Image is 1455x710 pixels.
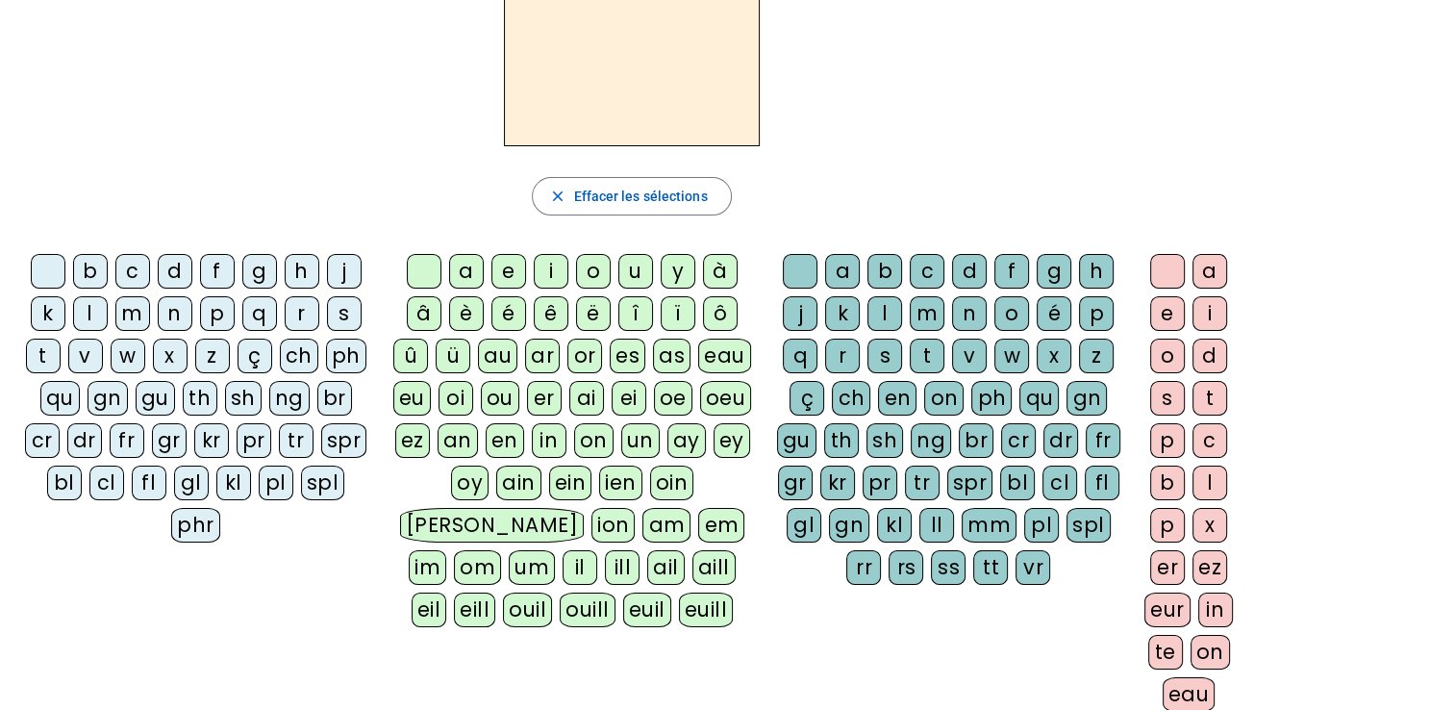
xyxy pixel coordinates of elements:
div: s [327,296,362,331]
div: gn [829,508,869,543]
div: a [825,254,860,289]
div: ng [911,423,951,458]
div: kr [194,423,229,458]
div: oeu [700,381,752,416]
div: g [242,254,277,289]
div: z [195,339,230,373]
div: tr [279,423,314,458]
div: k [825,296,860,331]
div: ouill [560,593,615,627]
div: à [703,254,738,289]
div: as [653,339,690,373]
div: spr [321,423,367,458]
div: a [449,254,484,289]
div: o [994,296,1029,331]
div: bl [47,466,82,500]
div: im [409,550,446,585]
div: cl [1042,466,1077,500]
div: eu [393,381,431,416]
div: ss [931,550,966,585]
div: h [1079,254,1114,289]
div: e [1150,296,1185,331]
div: w [994,339,1029,373]
div: on [1191,635,1230,670]
div: ph [971,381,1012,416]
div: t [26,339,61,373]
div: x [1192,508,1227,543]
div: vr [1016,550,1050,585]
div: eill [454,593,495,627]
div: gl [174,466,209,500]
div: l [73,296,108,331]
div: rs [889,550,923,585]
mat-icon: close [548,188,565,205]
div: m [910,296,944,331]
div: ar [525,339,560,373]
div: ï [661,296,695,331]
div: or [567,339,602,373]
div: è [449,296,484,331]
div: ll [919,508,954,543]
div: l [1192,466,1227,500]
div: ill [605,550,640,585]
div: ch [832,381,870,416]
div: in [1198,593,1233,627]
div: euil [623,593,671,627]
div: br [959,423,993,458]
div: il [563,550,597,585]
div: spr [947,466,993,500]
div: j [783,296,817,331]
div: ê [534,296,568,331]
div: [PERSON_NAME] [400,508,584,543]
div: i [1192,296,1227,331]
div: f [200,254,235,289]
div: dr [1043,423,1078,458]
div: br [317,381,352,416]
div: m [115,296,150,331]
button: Effacer les sélections [532,177,731,216]
div: h [285,254,319,289]
div: ien [599,466,642,500]
div: tt [973,550,1008,585]
div: qu [40,381,80,416]
div: r [285,296,319,331]
div: kl [877,508,912,543]
div: w [111,339,145,373]
div: ô [703,296,738,331]
div: bl [1000,466,1035,500]
div: é [1037,296,1071,331]
div: b [867,254,902,289]
div: aill [692,550,736,585]
div: r [825,339,860,373]
div: sh [225,381,262,416]
div: qu [1019,381,1059,416]
div: ey [714,423,750,458]
div: cr [25,423,60,458]
div: phr [171,508,220,543]
div: c [910,254,944,289]
div: dr [67,423,102,458]
div: eur [1144,593,1191,627]
div: um [509,550,555,585]
div: ouil [503,593,552,627]
div: ai [569,381,604,416]
div: x [153,339,188,373]
div: p [200,296,235,331]
span: Effacer les sélections [573,185,707,208]
div: x [1037,339,1071,373]
div: c [115,254,150,289]
div: i [534,254,568,289]
div: v [68,339,103,373]
div: fr [1086,423,1120,458]
div: d [952,254,987,289]
div: u [618,254,653,289]
div: kl [216,466,251,500]
div: eau [698,339,751,373]
div: s [1150,381,1185,416]
div: l [867,296,902,331]
div: û [393,339,428,373]
div: pr [237,423,271,458]
div: fl [132,466,166,500]
div: q [783,339,817,373]
div: te [1148,635,1183,670]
